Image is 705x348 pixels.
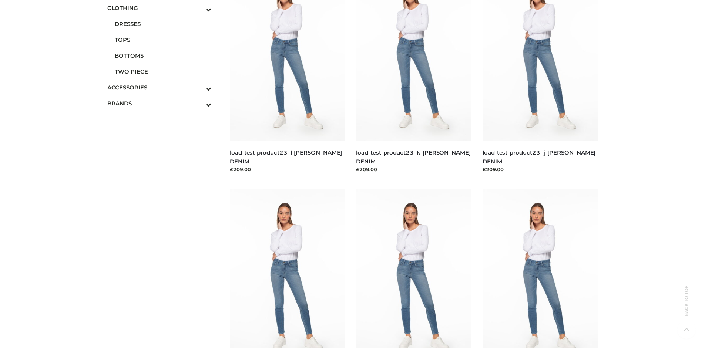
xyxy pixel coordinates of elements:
button: Toggle Submenu [185,80,211,95]
span: ACCESSORIES [107,83,212,92]
span: BOTTOMS [115,51,212,60]
a: ACCESSORIESToggle Submenu [107,80,212,95]
span: Back to top [677,298,696,317]
div: £209.00 [483,166,598,173]
a: load-test-product23_k-[PERSON_NAME] DENIM [356,149,470,165]
span: BRANDS [107,99,212,108]
button: Toggle Submenu [185,95,211,111]
a: DRESSES [115,16,212,32]
a: TWO PIECE [115,64,212,80]
div: £209.00 [356,166,471,173]
a: BRANDSToggle Submenu [107,95,212,111]
span: TWO PIECE [115,67,212,76]
span: TOPS [115,36,212,44]
span: CLOTHING [107,4,212,12]
a: load-test-product23_l-[PERSON_NAME] DENIM [230,149,342,165]
div: £209.00 [230,166,345,173]
span: DRESSES [115,20,212,28]
a: load-test-product23_j-[PERSON_NAME] DENIM [483,149,595,165]
a: BOTTOMS [115,48,212,64]
a: TOPS [115,32,212,48]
